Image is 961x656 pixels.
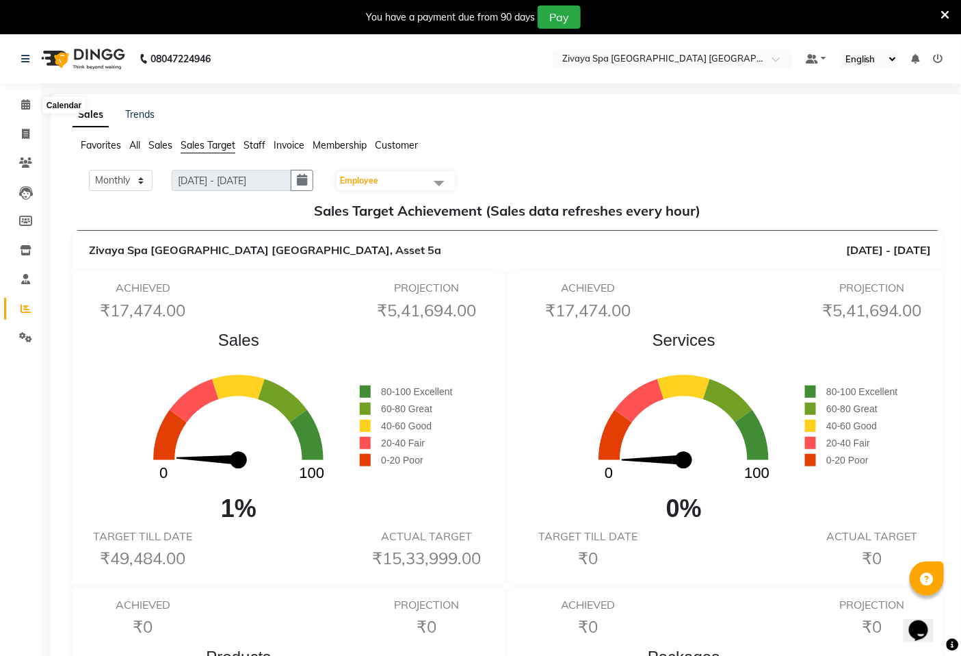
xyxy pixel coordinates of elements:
div: Calendar [43,97,85,114]
input: DD/MM/YYYY-DD/MM/YYYY [172,170,291,191]
text: 100 [745,465,770,482]
span: 40-60 Good [381,420,432,431]
span: 80-100 Excellent [826,386,897,397]
span: 0-20 Poor [826,455,868,466]
button: Pay [538,5,581,29]
h6: PROJECTION [366,598,488,611]
span: 20-40 Fair [381,438,425,449]
h6: ACHIEVED [82,281,204,294]
h6: ₹15,33,999.00 [366,548,488,568]
h6: ₹17,474.00 [82,301,204,320]
h6: PROJECTION [811,598,933,611]
span: Employee [340,175,378,186]
span: 0% [562,490,805,527]
b: 08047224946 [150,40,211,78]
span: All [129,139,140,151]
a: Trends [125,108,155,121]
span: 20-40 Fair [826,438,870,449]
h6: PROJECTION [366,281,488,294]
span: Staff [243,139,265,151]
span: 1% [117,490,360,527]
span: Customer [375,139,418,151]
h6: ₹5,41,694.00 [366,301,488,320]
h6: ₹0 [811,617,933,637]
h6: ACHIEVED [527,281,649,294]
span: 40-60 Good [826,420,877,431]
span: [DATE] - [DATE] [846,242,932,258]
h6: ₹49,484.00 [82,548,204,568]
span: Services [562,328,805,353]
h6: ₹0 [527,548,649,568]
h6: ₹0 [82,617,204,637]
h6: ACTUAL TARGET [811,530,933,543]
h6: PROJECTION [811,281,933,294]
span: Sales [117,328,360,353]
span: 60-80 Great [826,403,878,414]
span: Sales Target [181,139,235,151]
text: 100 [300,465,325,482]
h6: ₹17,474.00 [527,301,649,320]
span: 0-20 Poor [381,455,423,466]
h6: ACHIEVED [82,598,204,611]
h6: TARGET TILL DATE [527,530,649,543]
h6: ₹0 [527,617,649,637]
h5: Sales Target Achievement (Sales data refreshes every hour) [83,203,932,219]
div: You have a payment due from 90 days [366,10,535,25]
img: logo [35,40,129,78]
iframe: chat widget [904,601,947,642]
h6: TARGET TILL DATE [82,530,204,543]
text: 0 [160,465,168,482]
h6: ACHIEVED [527,598,649,611]
span: Zivaya Spa [GEOGRAPHIC_DATA] [GEOGRAPHIC_DATA], Asset 5a [89,243,441,257]
span: 80-100 Excellent [381,386,452,397]
h6: ₹0 [366,617,488,637]
span: Invoice [274,139,304,151]
text: 0 [605,465,614,482]
span: 60-80 Great [381,403,432,414]
h6: ₹0 [811,548,933,568]
h6: ACTUAL TARGET [366,530,488,543]
span: Sales [148,139,172,151]
span: Membership [313,139,367,151]
h6: ₹5,41,694.00 [811,301,933,320]
span: Favorites [81,139,121,151]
